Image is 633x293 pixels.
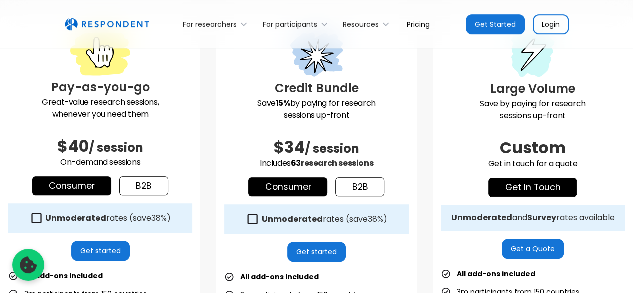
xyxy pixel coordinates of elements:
div: rates (save ) [45,213,171,223]
img: Untitled UI logotext [65,18,149,31]
div: For researchers [177,12,257,36]
p: Includes [224,157,408,169]
h3: Large Volume [441,80,625,98]
span: $34 [274,136,305,158]
p: Get in touch for a quote [441,158,625,170]
a: Get Started [466,14,525,34]
a: b2b [119,176,168,195]
a: Get a Quote [502,239,564,259]
a: home [65,18,149,31]
div: and rates available [451,213,614,223]
div: Resources [343,19,379,29]
h3: Pay-as-you-go [8,78,192,96]
a: Pricing [399,12,438,36]
span: Custom [500,136,566,159]
span: 38% [151,212,167,224]
strong: All add-ons included [240,272,319,282]
strong: Unmoderated [261,213,322,225]
strong: Unmoderated [45,212,106,224]
div: For participants [263,19,317,29]
span: / session [89,139,143,156]
strong: Survey [527,212,556,223]
span: $40 [57,135,89,157]
h3: Credit Bundle [224,79,408,97]
strong: All add-ons included [24,271,103,281]
p: Save by paying for research sessions up-front [441,98,625,122]
p: Great-value research sessions, whenever you need them [8,96,192,120]
span: / session [305,140,359,157]
strong: Unmoderated [451,212,512,223]
a: b2b [335,177,384,196]
strong: 15% [276,97,290,109]
a: Login [533,14,569,34]
div: For participants [257,12,337,36]
span: research sessions [301,157,373,169]
a: get in touch [488,178,577,197]
span: 63 [291,157,301,169]
p: On-demand sessions [8,156,192,168]
a: Consumer [32,176,111,195]
div: rates (save ) [261,214,387,224]
a: Consumer [248,177,327,196]
div: For researchers [183,19,237,29]
span: 38% [367,213,383,225]
strong: All add-ons included [457,269,535,279]
a: Get started [287,242,346,262]
div: Resources [337,12,399,36]
p: Save by paying for research sessions up-front [224,97,408,121]
a: Get started [71,241,130,261]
